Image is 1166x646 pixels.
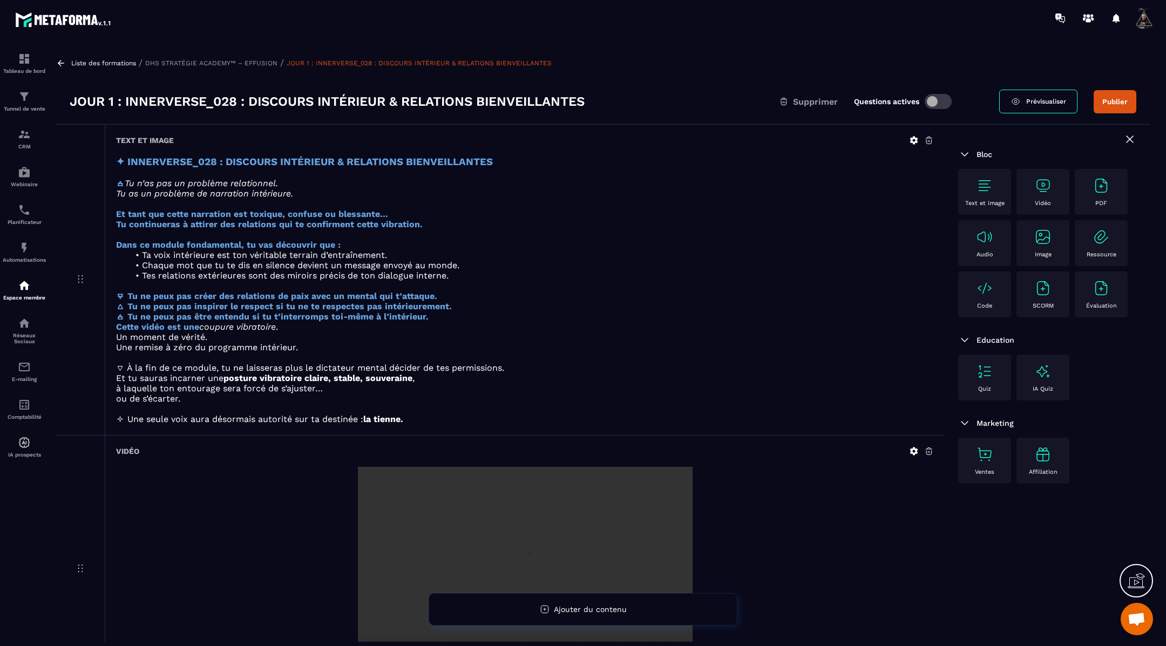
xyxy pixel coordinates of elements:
[145,59,277,67] a: DHS STRATÉGIE ACADEMY™ – EFFUSION
[1034,177,1052,194] img: text-image no-wra
[18,317,31,330] img: social-network
[125,178,278,188] em: Tu n’as pas un problème relationnel.
[3,414,46,420] p: Comptabilité
[977,302,992,309] p: Code
[18,279,31,292] img: automations
[1034,228,1052,246] img: text-image no-wra
[116,322,934,332] p: .
[116,291,437,301] strong: 🜃 Tu ne peux pas créer des relations de paix avec un mental qui t’attaque.
[116,301,452,311] strong: 🜂 Tu ne peux pas inspirer le respect si tu ne te respectes pas intérieurement.
[976,446,993,463] img: text-image no-wra
[3,376,46,382] p: E-mailing
[3,309,46,352] a: social-networksocial-networkRéseaux Sociaux
[116,332,934,342] p: Un moment de vérité.
[3,181,46,187] p: Webinaire
[1026,98,1066,105] span: Prévisualiser
[129,250,934,260] li: Ta voix intérieure est ton véritable terrain d’entraînement.
[116,363,934,373] p: 🜄 À la fin de ce module, tu ne laisseras plus le dictateur mental décider de tes permissions.
[977,419,1014,427] span: Marketing
[1033,385,1053,392] p: IA Quiz
[976,177,993,194] img: text-image no-wra
[129,260,934,270] li: Chaque mot que tu te dis en silence devient un message envoyé au monde.
[3,219,46,225] p: Planificateur
[363,414,403,424] strong: la tienne.
[18,436,31,449] img: automations
[3,332,46,344] p: Réseaux Sociaux
[977,251,993,258] p: Audio
[976,280,993,297] img: text-image no-wra
[116,342,934,352] p: Une remise à zéro du programme intérieur.
[116,322,199,332] strong: Cette vidéo est une
[1121,603,1153,635] a: Ouvrir le chat
[3,233,46,271] a: automationsautomationsAutomatisations
[116,188,293,199] em: Tu as un problème de narration intérieure.
[3,390,46,428] a: accountantaccountantComptabilité
[18,90,31,103] img: formation
[116,373,934,383] p: Et tu sauras incarner une ,
[116,209,388,219] strong: Et tant que cette narration est toxique, confuse ou blessante…
[1093,228,1110,246] img: text-image no-wra
[958,148,971,161] img: arrow-down
[1034,280,1052,297] img: text-image no-wra
[3,352,46,390] a: emailemailE-mailing
[3,44,46,82] a: formationformationTableau de bord
[116,311,429,322] strong: 🜁 Tu ne peux pas être entendu si tu t’interromps toi-même à l’intérieur.
[18,166,31,179] img: automations
[976,363,993,380] img: text-image no-wra
[18,128,31,141] img: formation
[116,136,174,145] h6: Text et image
[18,241,31,254] img: automations
[3,158,46,195] a: automationsautomationsWebinaire
[1086,302,1117,309] p: Évaluation
[1093,280,1110,297] img: text-image no-wra
[975,468,994,475] p: Ventes
[116,219,423,229] strong: Tu continueras à attirer des relations qui te confirment cette vibration.
[1093,177,1110,194] img: text-image no-wra
[223,373,412,383] strong: posture vibratoire claire, stable, souveraine
[3,120,46,158] a: formationformationCRM
[3,144,46,149] p: CRM
[1094,90,1136,113] button: Publier
[1035,200,1051,207] p: Vidéo
[958,334,971,346] img: arrow-down
[958,417,971,430] img: arrow-down
[1034,446,1052,463] img: text-image
[18,52,31,65] img: formation
[116,414,934,424] p: 🝊 Une seule voix aura désormais autorité sur ta destinée :
[793,97,838,107] span: Supprimer
[15,10,112,29] img: logo
[1033,302,1054,309] p: SCORM
[139,58,143,68] span: /
[977,336,1014,344] span: Education
[1095,200,1107,207] p: PDF
[18,361,31,373] img: email
[18,203,31,216] img: scheduler
[3,195,46,233] a: schedulerschedulerPlanificateur
[554,605,627,614] span: Ajouter du contenu
[70,93,585,110] h3: JOUR 1 : INNERVERSE_028 : DISCOURS INTÉRIEUR & RELATIONS BIENVEILLANTES
[977,150,992,159] span: Bloc
[3,271,46,309] a: automationsautomationsEspace membre
[1034,363,1052,380] img: text-image
[3,452,46,458] p: IA prospects
[999,90,1077,113] a: Prévisualiser
[116,383,934,393] p: à laquelle ton entourage sera forcé de s’ajuster…
[116,393,934,404] p: ou de s’écarter.
[965,200,1005,207] p: Text et image
[3,295,46,301] p: Espace membre
[854,97,919,106] label: Questions actives
[3,68,46,74] p: Tableau de bord
[129,270,934,281] li: Tes relations extérieures sont des miroirs précis de ton dialogue interne.
[978,385,991,392] p: Quiz
[116,178,125,188] strong: 🜁
[116,240,341,250] strong: Dans ce module fondamental, tu vas découvrir que :
[280,58,284,68] span: /
[71,59,136,67] a: Liste des formations
[1035,251,1052,258] p: Image
[3,257,46,263] p: Automatisations
[199,322,276,332] em: coupure vibratoire
[18,398,31,411] img: accountant
[3,82,46,120] a: formationformationTunnel de vente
